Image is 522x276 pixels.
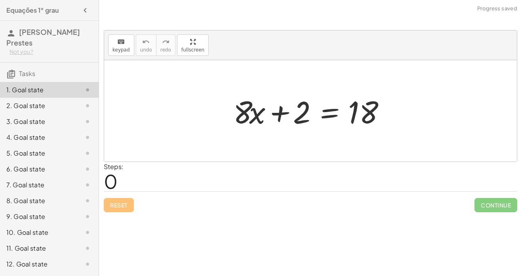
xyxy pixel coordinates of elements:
[140,47,152,53] span: undo
[136,34,156,56] button: undoundo
[6,212,70,221] div: 9. Goal state
[6,244,70,253] div: 11. Goal state
[6,228,70,237] div: 10. Goal state
[83,212,92,221] i: Task not started.
[83,196,92,206] i: Task not started.
[156,34,175,56] button: redoredo
[83,117,92,126] i: Task not started.
[83,148,92,158] i: Task not started.
[162,37,170,47] i: redo
[6,101,70,110] div: 2. Goal state
[83,244,92,253] i: Task not started.
[108,34,134,56] button: keyboardkeypad
[83,85,92,95] i: Task not started.
[104,162,124,171] label: Steps:
[6,180,70,190] div: 7. Goal state
[6,259,70,269] div: 12. Goal state
[83,133,92,142] i: Task not started.
[83,101,92,110] i: Task not started.
[181,47,204,53] span: fullscreen
[83,259,92,269] i: Task not started.
[10,48,92,56] div: Not you?
[83,164,92,174] i: Task not started.
[6,133,70,142] div: 4. Goal state
[6,6,59,15] h4: Equações 1° grau
[104,169,118,193] span: 0
[6,27,80,47] span: [PERSON_NAME] Prestes
[6,117,70,126] div: 3. Goal state
[83,180,92,190] i: Task not started.
[142,37,150,47] i: undo
[83,228,92,237] i: Task not started.
[6,148,70,158] div: 5. Goal state
[6,196,70,206] div: 8. Goal state
[177,34,209,56] button: fullscreen
[6,164,70,174] div: 6. Goal state
[160,47,171,53] span: redo
[477,5,517,13] span: Progress saved
[19,69,35,78] span: Tasks
[112,47,130,53] span: keypad
[6,85,70,95] div: 1. Goal state
[117,37,125,47] i: keyboard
